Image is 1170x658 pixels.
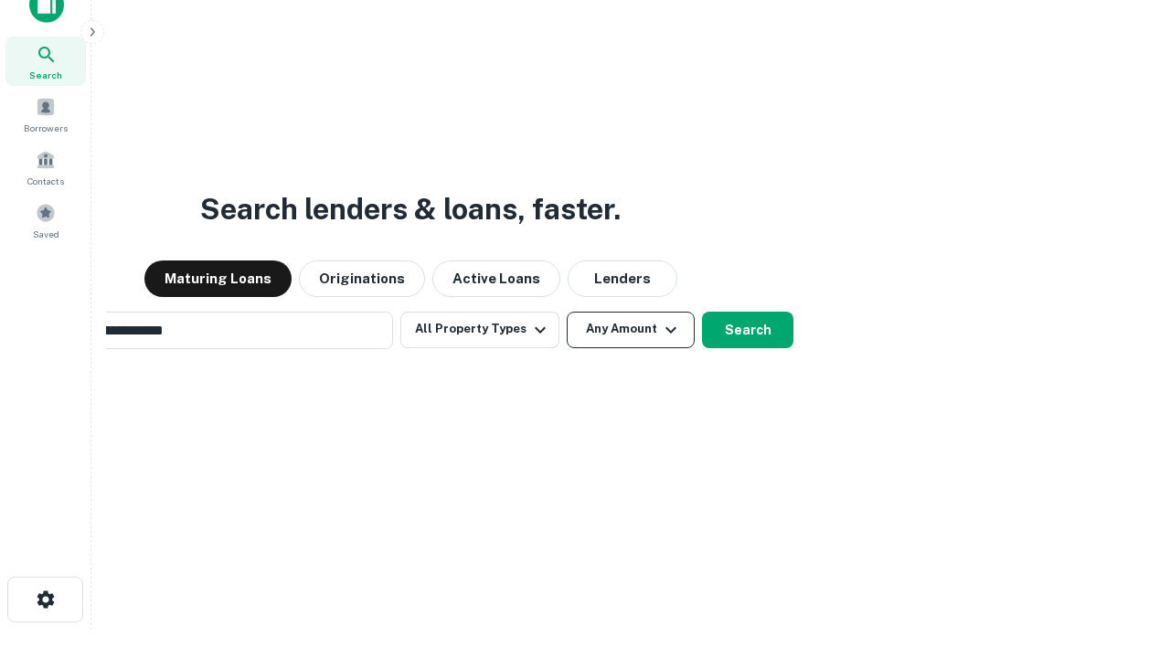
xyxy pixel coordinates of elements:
a: Saved [5,196,86,245]
span: Saved [33,227,59,241]
button: Lenders [568,260,677,297]
button: All Property Types [400,312,559,348]
span: Contacts [27,174,64,188]
span: Borrowers [24,121,68,135]
button: Any Amount [567,312,695,348]
button: Maturing Loans [144,260,292,297]
h3: Search lenders & loans, faster. [200,187,621,231]
iframe: Chat Widget [1079,453,1170,541]
button: Active Loans [432,260,560,297]
a: Borrowers [5,90,86,139]
button: Originations [299,260,425,297]
span: Search [29,68,62,82]
a: Search [5,37,86,86]
button: Search [702,312,793,348]
a: Contacts [5,143,86,192]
